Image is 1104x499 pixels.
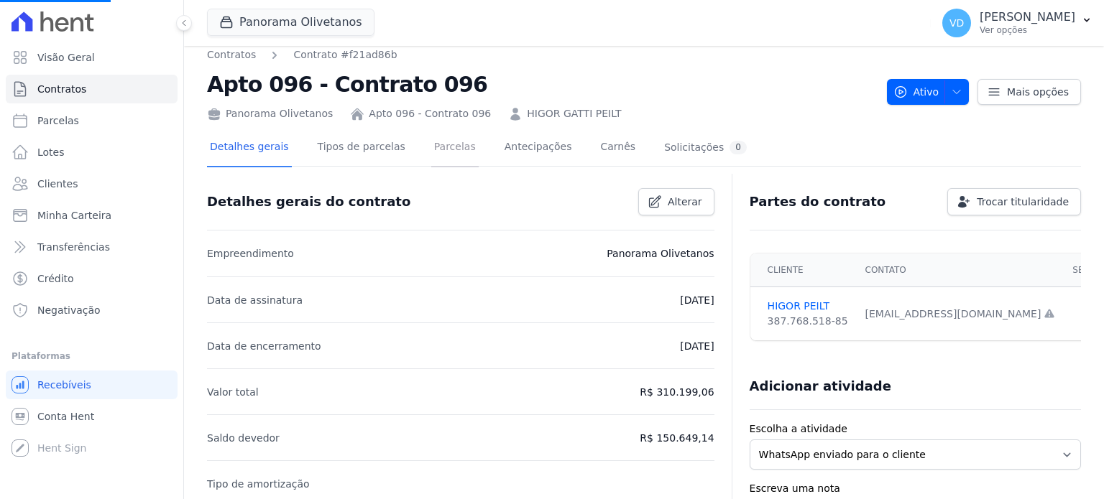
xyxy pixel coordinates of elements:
[207,429,280,447] p: Saldo devedor
[207,292,303,309] p: Data de assinatura
[6,370,178,399] a: Recebíveis
[527,106,621,121] a: HIGOR GATTI PEILT
[977,79,1081,105] a: Mais opções
[661,129,750,167] a: Solicitações0
[37,240,110,254] span: Transferências
[37,271,74,286] span: Crédito
[638,188,714,215] a: Alterar
[37,208,111,223] span: Minha Carteira
[6,201,178,230] a: Minha Carteira
[750,253,857,287] th: Cliente
[11,348,172,365] div: Plataformas
[502,129,575,167] a: Antecipações
[37,177,78,191] span: Clientes
[750,193,886,210] h3: Partes do contrato
[865,307,1056,322] div: [EMAIL_ADDRESS][DOMAIN_NAME]
[207,337,321,355] p: Data de encerramento
[6,43,178,72] a: Visão Geral
[893,79,939,105] span: Ativo
[980,10,1075,24] p: [PERSON_NAME]
[6,402,178,431] a: Conta Hent
[680,292,714,309] p: [DATE]
[6,296,178,325] a: Negativação
[37,145,65,159] span: Lotes
[931,3,1104,43] button: VD [PERSON_NAME] Ver opções
[207,129,292,167] a: Detalhes gerais
[640,383,714,401] p: R$ 310.199,06
[680,337,714,355] p: [DATE]
[6,75,178,103] a: Contratos
[207,193,410,210] h3: Detalhes gerais do contrato
[6,233,178,261] a: Transferências
[37,409,94,424] span: Conta Hent
[947,188,1081,215] a: Trocar titularidade
[6,138,178,167] a: Lotes
[6,264,178,293] a: Crédito
[37,378,91,392] span: Recebíveis
[369,106,491,121] a: Apto 096 - Contrato 096
[668,195,702,209] span: Alterar
[207,47,256,62] a: Contratos
[768,314,848,329] div: 387.768.518-85
[37,113,79,128] span: Parcelas
[37,50,95,65] span: Visão Geral
[607,245,714,262] p: Panorama Olivetanos
[207,9,374,36] button: Panorama Olivetanos
[37,82,86,96] span: Contratos
[6,169,178,198] a: Clientes
[207,245,294,262] p: Empreendimento
[750,421,1081,437] label: Escolha a atividade
[1007,85,1069,99] span: Mais opções
[6,106,178,135] a: Parcelas
[730,141,747,154] div: 0
[207,47,397,62] nav: Breadcrumb
[857,253,1064,287] th: Contato
[887,79,970,105] button: Ativo
[949,18,964,28] span: VD
[597,129,638,167] a: Carnês
[640,429,714,447] p: R$ 150.649,14
[207,68,875,101] h2: Apto 096 - Contrato 096
[207,47,875,62] nav: Breadcrumb
[293,47,397,62] a: Contrato #f21ad86b
[750,481,1081,496] label: Escreva uma nota
[207,383,259,401] p: Valor total
[980,24,1075,36] p: Ver opções
[315,129,408,167] a: Tipos de parcelas
[768,299,848,314] a: HIGOR PEILT
[977,195,1069,209] span: Trocar titularidade
[664,141,747,154] div: Solicitações
[750,378,891,395] h3: Adicionar atividade
[207,106,333,121] div: Panorama Olivetanos
[207,475,310,493] p: Tipo de amortização
[431,129,479,167] a: Parcelas
[37,303,101,317] span: Negativação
